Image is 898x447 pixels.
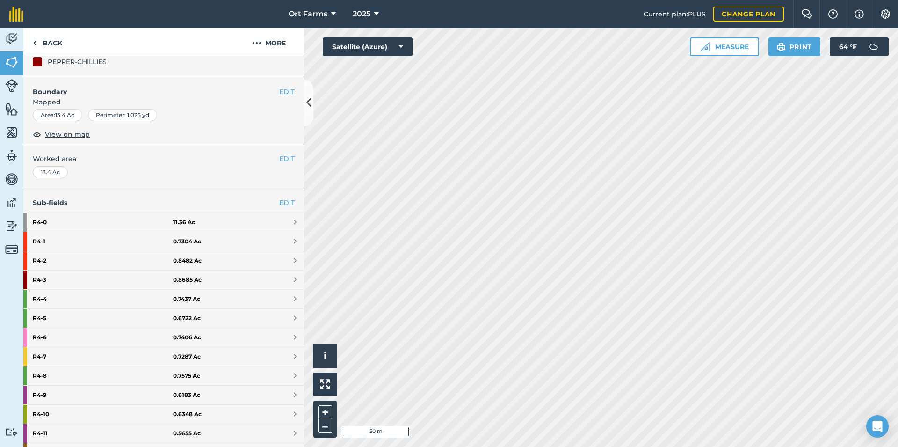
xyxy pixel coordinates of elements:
[9,7,23,22] img: fieldmargin Logo
[173,430,201,437] strong: 0.5655 Ac
[173,334,201,341] strong: 0.7406 Ac
[23,232,304,251] a: R4-10.7304 Ac
[279,154,295,164] button: EDIT
[33,405,173,424] strong: R4 - 10
[289,8,327,20] span: Ort Farms
[323,37,413,56] button: Satellite (Azure)
[320,379,330,389] img: Four arrows, one pointing top left, one top right, one bottom right and the last bottom left
[23,386,304,404] a: R4-90.6183 Ac
[353,8,370,20] span: 2025
[33,129,41,140] img: svg+xml;base64,PHN2ZyB4bWxucz0iaHR0cDovL3d3dy53My5vcmcvMjAwMC9zdmciIHdpZHRoPSIxOCIgaGVpZ2h0PSIyNC...
[33,251,173,270] strong: R4 - 2
[313,344,337,368] button: i
[173,353,201,360] strong: 0.7287 Ac
[644,9,706,19] span: Current plan : PLUS
[5,428,18,437] img: svg+xml;base64,PD94bWwgdmVyc2lvbj0iMS4wIiBlbmNvZGluZz0idXRmLTgiPz4KPCEtLSBHZW5lcmF0b3I6IEFkb2JlIE...
[48,57,107,67] div: PEPPER-CHILLIES
[23,271,304,289] a: R4-30.8685 Ac
[23,77,279,97] h4: Boundary
[33,366,173,385] strong: R4 - 8
[5,55,18,69] img: svg+xml;base64,PHN2ZyB4bWxucz0iaHR0cDovL3d3dy53My5vcmcvMjAwMC9zdmciIHdpZHRoPSI1NiIgaGVpZ2h0PSI2MC...
[33,166,68,178] div: 13.4 Ac
[880,9,891,19] img: A cog icon
[23,309,304,328] a: R4-50.6722 Ac
[33,424,173,443] strong: R4 - 11
[864,37,883,56] img: svg+xml;base64,PD94bWwgdmVyc2lvbj0iMS4wIiBlbmNvZGluZz0idXRmLTgiPz4KPCEtLSBHZW5lcmF0b3I6IEFkb2JlIE...
[23,366,304,385] a: R4-80.7575 Ac
[173,315,201,322] strong: 0.6722 Ac
[23,405,304,424] a: R4-100.6348 Ac
[252,37,261,49] img: svg+xml;base64,PHN2ZyB4bWxucz0iaHR0cDovL3d3dy53My5vcmcvMjAwMC9zdmciIHdpZHRoPSIyMCIgaGVpZ2h0PSIyNC...
[23,213,304,232] a: R4-011.36 Ac
[23,328,304,347] a: R4-60.7406 Ac
[5,243,18,256] img: svg+xml;base64,PD94bWwgdmVyc2lvbj0iMS4wIiBlbmNvZGluZz0idXRmLTgiPz4KPCEtLSBHZW5lcmF0b3I6IEFkb2JlIE...
[33,328,173,347] strong: R4 - 6
[45,129,90,139] span: View on map
[33,129,90,140] button: View on map
[33,386,173,404] strong: R4 - 9
[173,295,200,303] strong: 0.7437 Ac
[173,257,202,264] strong: 0.8482 Ac
[173,276,202,284] strong: 0.8685 Ac
[33,347,173,366] strong: R4 - 7
[33,290,173,308] strong: R4 - 4
[234,28,304,56] button: More
[33,213,173,232] strong: R4 - 0
[855,8,864,20] img: svg+xml;base64,PHN2ZyB4bWxucz0iaHR0cDovL3d3dy53My5vcmcvMjAwMC9zdmciIHdpZHRoPSIxNyIgaGVpZ2h0PSIxNy...
[827,9,839,19] img: A question mark icon
[5,102,18,116] img: svg+xml;base64,PHN2ZyB4bWxucz0iaHR0cDovL3d3dy53My5vcmcvMjAwMC9zdmciIHdpZHRoPSI1NiIgaGVpZ2h0PSI2MC...
[173,219,195,226] strong: 11.36 Ac
[5,125,18,139] img: svg+xml;base64,PHN2ZyB4bWxucz0iaHR0cDovL3d3dy53My5vcmcvMjAwMC9zdmciIHdpZHRoPSI1NiIgaGVpZ2h0PSI2MC...
[33,309,173,328] strong: R4 - 5
[690,37,759,56] button: Measure
[318,405,332,419] button: +
[88,109,157,121] div: Perimeter : 1,025 yd
[713,7,784,22] a: Change plan
[173,391,200,399] strong: 0.6183 Ac
[33,37,37,49] img: svg+xml;base64,PHN2ZyB4bWxucz0iaHR0cDovL3d3dy53My5vcmcvMjAwMC9zdmciIHdpZHRoPSI5IiBoZWlnaHQ9IjI0Ii...
[33,109,82,121] div: Area : 13.4 Ac
[318,419,332,433] button: –
[23,424,304,443] a: R4-110.5655 Ac
[33,271,173,289] strong: R4 - 3
[23,290,304,308] a: R4-40.7437 Ac
[23,198,304,208] h4: Sub-fields
[279,198,295,208] a: EDIT
[33,154,295,164] span: Worked area
[5,79,18,92] img: svg+xml;base64,PD94bWwgdmVyc2lvbj0iMS4wIiBlbmNvZGluZz0idXRmLTgiPz4KPCEtLSBHZW5lcmF0b3I6IEFkb2JlIE...
[866,415,889,438] div: Open Intercom Messenger
[5,32,18,46] img: svg+xml;base64,PD94bWwgdmVyc2lvbj0iMS4wIiBlbmNvZGluZz0idXRmLTgiPz4KPCEtLSBHZW5lcmF0b3I6IEFkb2JlIE...
[700,42,710,51] img: Ruler icon
[23,97,304,107] span: Mapped
[5,219,18,233] img: svg+xml;base64,PD94bWwgdmVyc2lvbj0iMS4wIiBlbmNvZGluZz0idXRmLTgiPz4KPCEtLSBHZW5lcmF0b3I6IEFkb2JlIE...
[173,238,201,245] strong: 0.7304 Ac
[768,37,821,56] button: Print
[830,37,889,56] button: 64 °F
[23,251,304,270] a: R4-20.8482 Ac
[173,372,200,380] strong: 0.7575 Ac
[777,41,786,52] img: svg+xml;base64,PHN2ZyB4bWxucz0iaHR0cDovL3d3dy53My5vcmcvMjAwMC9zdmciIHdpZHRoPSIxOSIgaGVpZ2h0PSIyNC...
[839,37,857,56] span: 64 ° F
[324,350,326,362] span: i
[5,149,18,163] img: svg+xml;base64,PD94bWwgdmVyc2lvbj0iMS4wIiBlbmNvZGluZz0idXRmLTgiPz4KPCEtLSBHZW5lcmF0b3I6IEFkb2JlIE...
[33,232,173,251] strong: R4 - 1
[5,172,18,186] img: svg+xml;base64,PD94bWwgdmVyc2lvbj0iMS4wIiBlbmNvZGluZz0idXRmLTgiPz4KPCEtLSBHZW5lcmF0b3I6IEFkb2JlIE...
[23,28,72,56] a: Back
[23,347,304,366] a: R4-70.7287 Ac
[5,196,18,210] img: svg+xml;base64,PD94bWwgdmVyc2lvbj0iMS4wIiBlbmNvZGluZz0idXRmLTgiPz4KPCEtLSBHZW5lcmF0b3I6IEFkb2JlIE...
[173,410,202,418] strong: 0.6348 Ac
[279,87,295,97] button: EDIT
[801,9,812,19] img: Two speech bubbles overlapping with the left bubble in the forefront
